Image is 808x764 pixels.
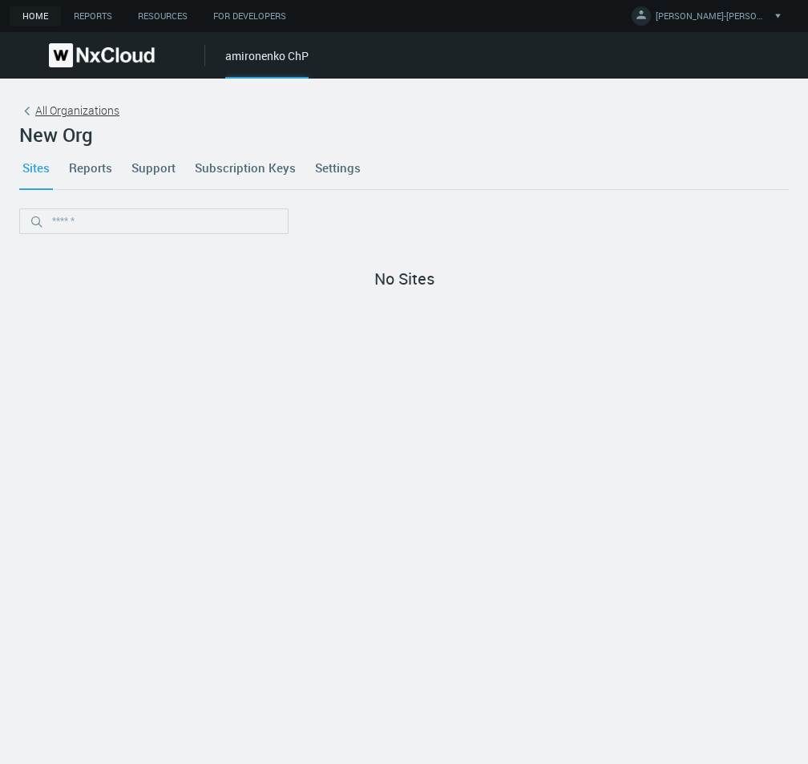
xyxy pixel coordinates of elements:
a: Support [128,146,179,189]
h2: New Org [19,123,789,146]
a: For Developers [200,6,299,26]
a: Resources [125,6,200,26]
div: No Sites [374,267,434,291]
span: [PERSON_NAME]-[PERSON_NAME] [656,10,768,28]
a: Settings [312,146,364,189]
a: Subscription Keys [192,146,299,189]
div: amironenko ChP [225,47,309,79]
a: Home [10,6,61,26]
a: Sites [19,146,53,189]
a: All Organizations [19,102,119,119]
a: Reports [61,6,125,26]
span: All Organizations [35,102,119,119]
img: Nx Cloud logo [49,43,155,67]
a: Reports [66,146,115,189]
